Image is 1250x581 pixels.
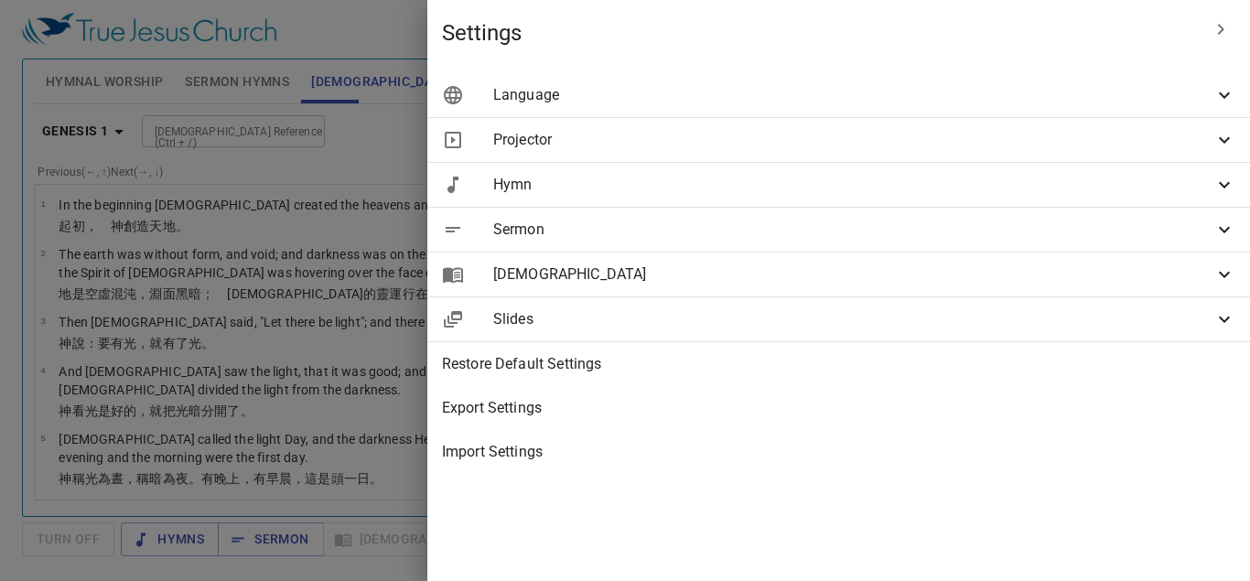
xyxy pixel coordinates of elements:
[493,129,1213,151] span: Projector
[427,73,1250,117] div: Language
[427,208,1250,252] div: Sermon
[427,430,1250,474] div: Import Settings
[442,18,1199,48] span: Settings
[493,219,1213,241] span: Sermon
[493,264,1213,285] span: [DEMOGRAPHIC_DATA]
[427,342,1250,386] div: Restore Default Settings
[442,353,1235,375] span: Restore Default Settings
[442,441,1235,463] span: Import Settings
[427,253,1250,296] div: [DEMOGRAPHIC_DATA]
[442,397,1235,419] span: Export Settings
[427,297,1250,341] div: Slides
[427,118,1250,162] div: Projector
[427,163,1250,207] div: Hymn
[493,174,1213,196] span: Hymn
[493,84,1213,106] span: Language
[493,308,1213,330] span: Slides
[427,386,1250,430] div: Export Settings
